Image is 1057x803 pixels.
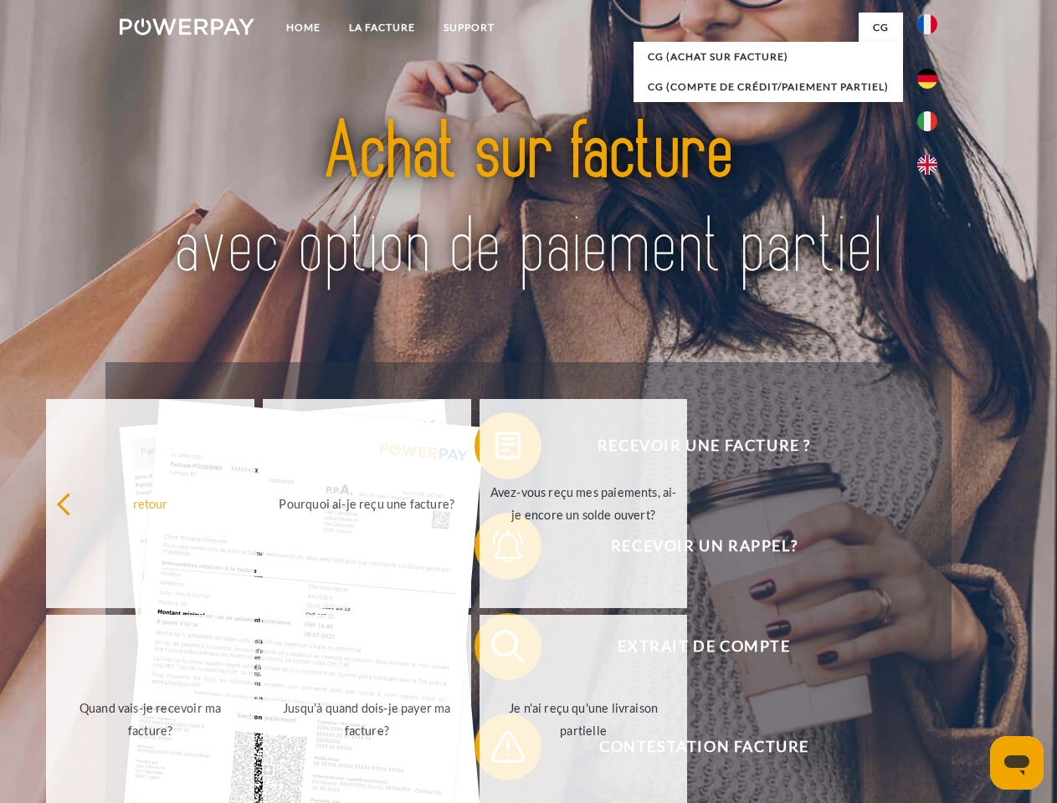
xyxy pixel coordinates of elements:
img: logo-powerpay-white.svg [120,18,254,35]
div: Je n'ai reçu qu'une livraison partielle [490,697,678,742]
img: fr [917,14,937,34]
div: Avez-vous reçu mes paiements, ai-je encore un solde ouvert? [490,481,678,526]
a: Avez-vous reçu mes paiements, ai-je encore un solde ouvert? [480,399,688,608]
a: CG (Compte de crédit/paiement partiel) [634,72,903,102]
a: LA FACTURE [335,13,429,43]
a: CG (achat sur facture) [634,42,903,72]
img: title-powerpay_fr.svg [160,80,897,320]
a: Support [429,13,509,43]
img: it [917,111,937,131]
img: de [917,69,937,89]
a: Home [272,13,335,43]
iframe: Bouton de lancement de la fenêtre de messagerie [990,736,1044,790]
div: retour [56,492,244,514]
div: Pourquoi ai-je reçu une facture? [273,492,461,514]
img: en [917,155,937,175]
div: Jusqu'à quand dois-je payer ma facture? [273,697,461,742]
div: Quand vais-je recevoir ma facture? [56,697,244,742]
a: CG [859,13,903,43]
